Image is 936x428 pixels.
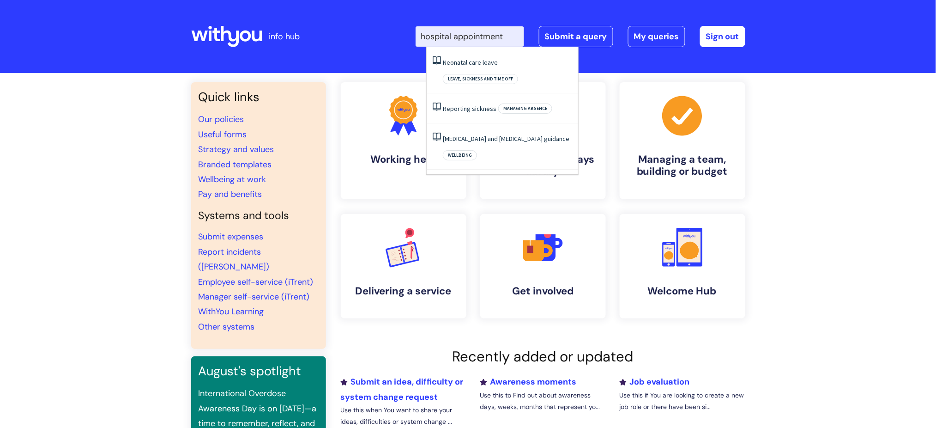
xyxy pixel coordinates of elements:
[480,390,605,413] p: Use this to Find out about awareness days, weeks, months that represent yo...
[269,29,300,44] p: info hub
[341,348,745,365] h2: Recently added or updated
[627,153,738,178] h4: Managing a team, building or budget
[199,90,319,104] h3: Quick links
[619,376,689,387] a: Job evaluation
[443,104,496,113] a: Reporting sickness
[443,150,477,160] span: Wellbeing
[341,214,466,318] a: Delivering a service
[627,285,738,297] h4: Welcome Hub
[620,214,745,318] a: Welcome Hub
[488,153,598,178] h4: Treatment Pathways library
[199,291,310,302] a: Manager self-service (iTrent)
[619,390,745,413] p: Use this if You are looking to create a new job role or there have been si...
[443,74,518,84] span: Leave, sickness and time off
[416,26,524,47] input: Search
[199,246,270,272] a: Report incidents ([PERSON_NAME])
[199,174,266,185] a: Wellbeing at work
[341,404,466,428] p: Use this when You want to share your ideas, difficulties or system change ...
[348,153,459,165] h4: Working here
[443,58,498,67] a: Neonatal care leave
[443,135,569,143] a: [MEDICAL_DATA] and [MEDICAL_DATA] guidance
[199,114,244,125] a: Our policies
[341,82,466,199] a: Working here
[628,26,685,47] a: My queries
[480,376,576,387] a: Awareness moments
[199,129,247,140] a: Useful forms
[498,104,552,114] span: Managing absence
[199,321,255,332] a: Other systems
[199,159,272,170] a: Branded templates
[199,189,262,200] a: Pay and benefits
[480,214,606,318] a: Get involved
[199,144,274,155] a: Strategy and values
[539,26,613,47] a: Submit a query
[199,276,314,287] a: Employee self-service (iTrent)
[199,231,264,242] a: Submit expenses
[199,209,319,222] h4: Systems and tools
[199,364,319,379] h3: August's spotlight
[620,82,745,199] a: Managing a team, building or budget
[488,285,598,297] h4: Get involved
[348,285,459,297] h4: Delivering a service
[199,306,264,317] a: WithYou Learning
[341,376,464,402] a: Submit an idea, difficulty or system change request
[416,26,745,47] div: | -
[700,26,745,47] a: Sign out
